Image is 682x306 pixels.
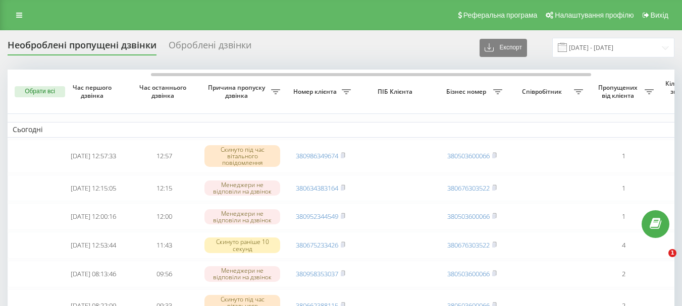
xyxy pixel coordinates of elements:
[58,261,129,287] td: [DATE] 08:13:46
[296,240,338,250] a: 380675233426
[129,203,199,230] td: 12:00
[15,86,65,97] button: Обрати всі
[8,40,156,55] div: Необроблені пропущені дзвінки
[364,88,428,96] span: ПІБ Клієнта
[66,84,121,99] span: Час першого дзвінка
[129,175,199,202] td: 12:15
[129,140,199,173] td: 12:57
[588,203,659,230] td: 1
[447,269,490,278] a: 380503600066
[129,261,199,287] td: 09:56
[447,212,490,221] a: 380503600066
[588,175,659,202] td: 1
[204,180,280,196] div: Менеджери не відповіли на дзвінок
[204,145,280,167] div: Скинуто під час вітального повідомлення
[204,209,280,224] div: Менеджери не відповіли на дзвінок
[296,151,338,160] a: 380986349674
[463,11,538,19] span: Реферальна програма
[137,84,191,99] span: Час останнього дзвінка
[204,84,271,99] span: Причина пропуску дзвінка
[588,261,659,287] td: 2
[290,88,342,96] span: Номер клієнта
[442,88,493,96] span: Бізнес номер
[447,240,490,250] a: 380676303522
[58,140,129,173] td: [DATE] 12:57:33
[512,88,574,96] span: Співробітник
[204,237,280,253] div: Скинуто раніше 10 секунд
[588,140,659,173] td: 1
[58,175,129,202] td: [DATE] 12:15:05
[204,266,280,281] div: Менеджери не відповіли на дзвінок
[58,232,129,259] td: [DATE] 12:53:44
[648,249,672,273] iframe: Intercom live chat
[588,232,659,259] td: 4
[296,183,338,193] a: 380634383164
[555,11,634,19] span: Налаштування профілю
[296,269,338,278] a: 380958353037
[593,84,645,99] span: Пропущених від клієнта
[447,151,490,160] a: 380503600066
[447,183,490,193] a: 380676303522
[58,203,129,230] td: [DATE] 12:00:16
[668,249,676,257] span: 1
[169,40,251,55] div: Оброблені дзвінки
[129,232,199,259] td: 11:43
[480,39,527,57] button: Експорт
[651,11,668,19] span: Вихід
[296,212,338,221] a: 380952344549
